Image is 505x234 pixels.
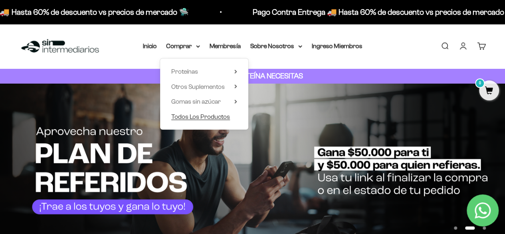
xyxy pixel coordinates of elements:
a: Ingreso Miembros [312,42,362,49]
summary: Proteínas [171,66,237,77]
strong: CUANTA PROTEÍNA NECESITAS [202,72,303,80]
a: Inicio [143,42,157,49]
span: Todos Los Productos [171,113,230,120]
summary: Sobre Nosotros [250,41,302,51]
mark: 0 [475,78,485,88]
a: Membresía [210,42,241,49]
summary: Comprar [166,41,200,51]
span: Otros Suplementos [171,83,225,90]
span: Proteínas [171,68,198,75]
a: 0 [479,87,499,96]
summary: Otros Suplementos [171,82,237,92]
a: Todos Los Productos [171,112,237,122]
summary: Gomas sin azúcar [171,96,237,107]
span: Gomas sin azúcar [171,98,221,105]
